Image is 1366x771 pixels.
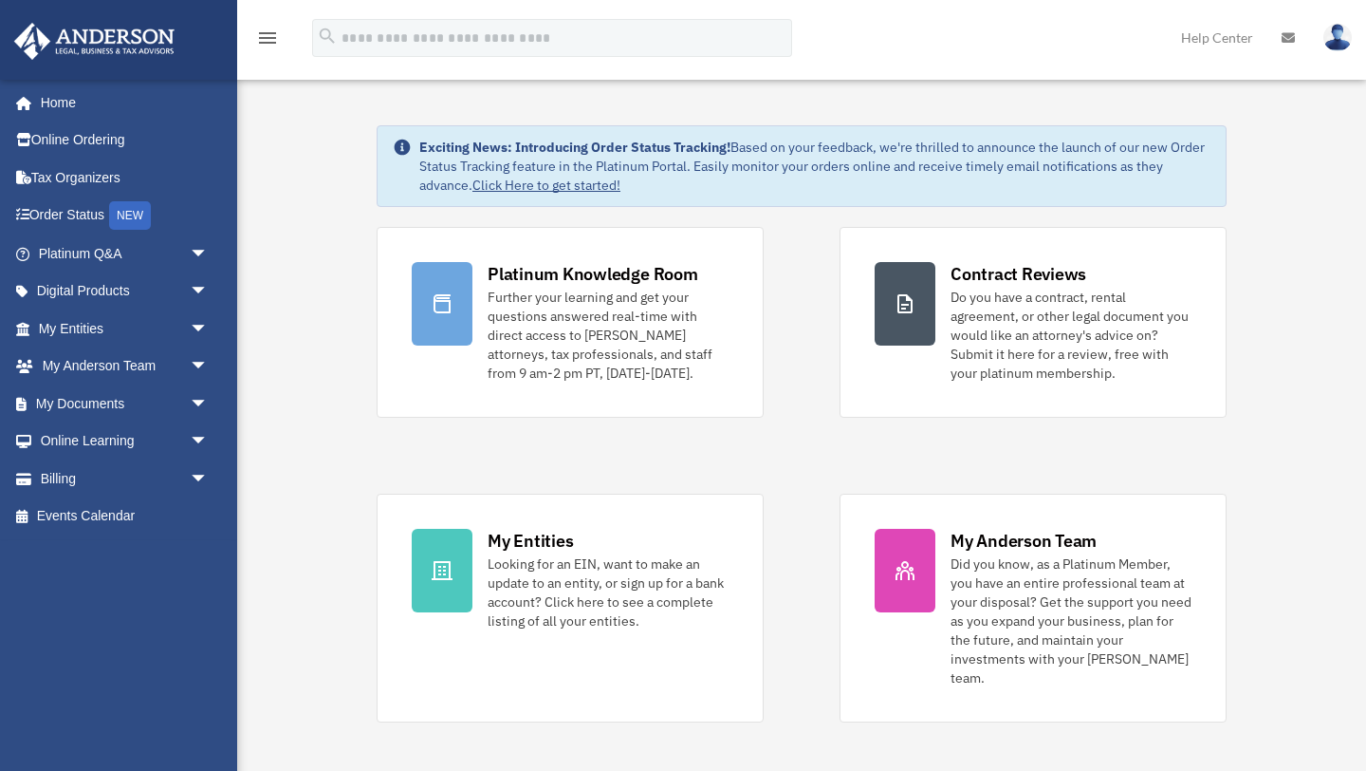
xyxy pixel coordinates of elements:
span: arrow_drop_down [190,273,228,311]
div: Looking for an EIN, want to make an update to an entity, or sign up for a bank account? Click her... [488,555,729,630]
a: Events Calendar [13,498,237,536]
a: Digital Productsarrow_drop_down [13,273,237,310]
a: Online Learningarrow_drop_down [13,423,237,461]
span: arrow_drop_down [190,310,228,348]
div: My Entities [488,529,573,553]
a: Tax Organizers [13,159,237,197]
a: Platinum Knowledge Room Further your learning and get your questions answered real-time with dire... [377,227,764,418]
a: Order StatusNEW [13,197,237,235]
span: arrow_drop_down [190,348,228,386]
div: My Anderson Team [951,529,1097,553]
a: Platinum Q&Aarrow_drop_down [13,235,237,273]
span: arrow_drop_down [190,460,228,498]
a: My Entitiesarrow_drop_down [13,310,237,348]
i: search [317,26,338,47]
a: Click Here to get started! [472,177,620,194]
a: My Documentsarrow_drop_down [13,385,237,423]
span: arrow_drop_down [190,423,228,461]
a: Billingarrow_drop_down [13,460,237,498]
div: Further your learning and get your questions answered real-time with direct access to [PERSON_NAM... [488,288,729,383]
span: arrow_drop_down [190,235,228,273]
i: menu [256,27,279,49]
div: Platinum Knowledge Room [488,262,698,286]
img: User Pic [1323,24,1352,51]
div: Based on your feedback, we're thrilled to announce the launch of our new Order Status Tracking fe... [419,138,1210,195]
div: Do you have a contract, rental agreement, or other legal document you would like an attorney's ad... [951,288,1191,383]
a: Online Ordering [13,122,237,160]
div: Contract Reviews [951,262,1086,286]
a: Contract Reviews Do you have a contract, rental agreement, or other legal document you would like... [840,227,1227,418]
div: Did you know, as a Platinum Member, you have an entire professional team at your disposal? Get th... [951,555,1191,687]
a: My Anderson Team Did you know, as a Platinum Member, you have an entire professional team at your... [840,494,1227,723]
strong: Exciting News: Introducing Order Status Tracking! [419,139,730,156]
a: menu [256,33,279,49]
a: My Anderson Teamarrow_drop_down [13,348,237,385]
a: My Entities Looking for an EIN, want to make an update to an entity, or sign up for a bank accoun... [377,494,764,723]
div: NEW [109,201,151,230]
a: Home [13,84,228,122]
span: arrow_drop_down [190,385,228,423]
img: Anderson Advisors Platinum Portal [9,23,180,60]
